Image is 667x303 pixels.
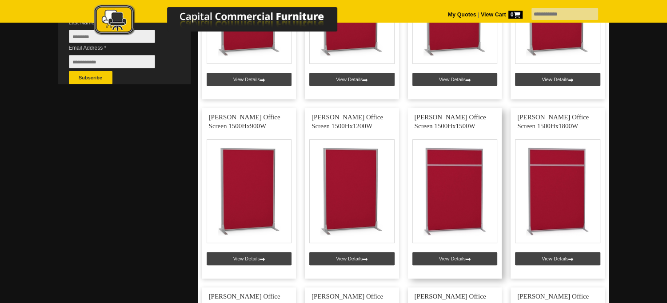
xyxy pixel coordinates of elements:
[69,18,168,27] span: Last Name *
[479,12,522,18] a: View Cart0
[69,4,380,39] a: Capital Commercial Furniture Logo
[69,71,112,84] button: Subscribe
[69,43,168,52] span: Email Address *
[69,55,155,68] input: Email Address *
[69,4,380,37] img: Capital Commercial Furniture Logo
[508,11,523,19] span: 0
[448,12,476,18] a: My Quotes
[69,30,155,43] input: Last Name *
[481,12,523,18] strong: View Cart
